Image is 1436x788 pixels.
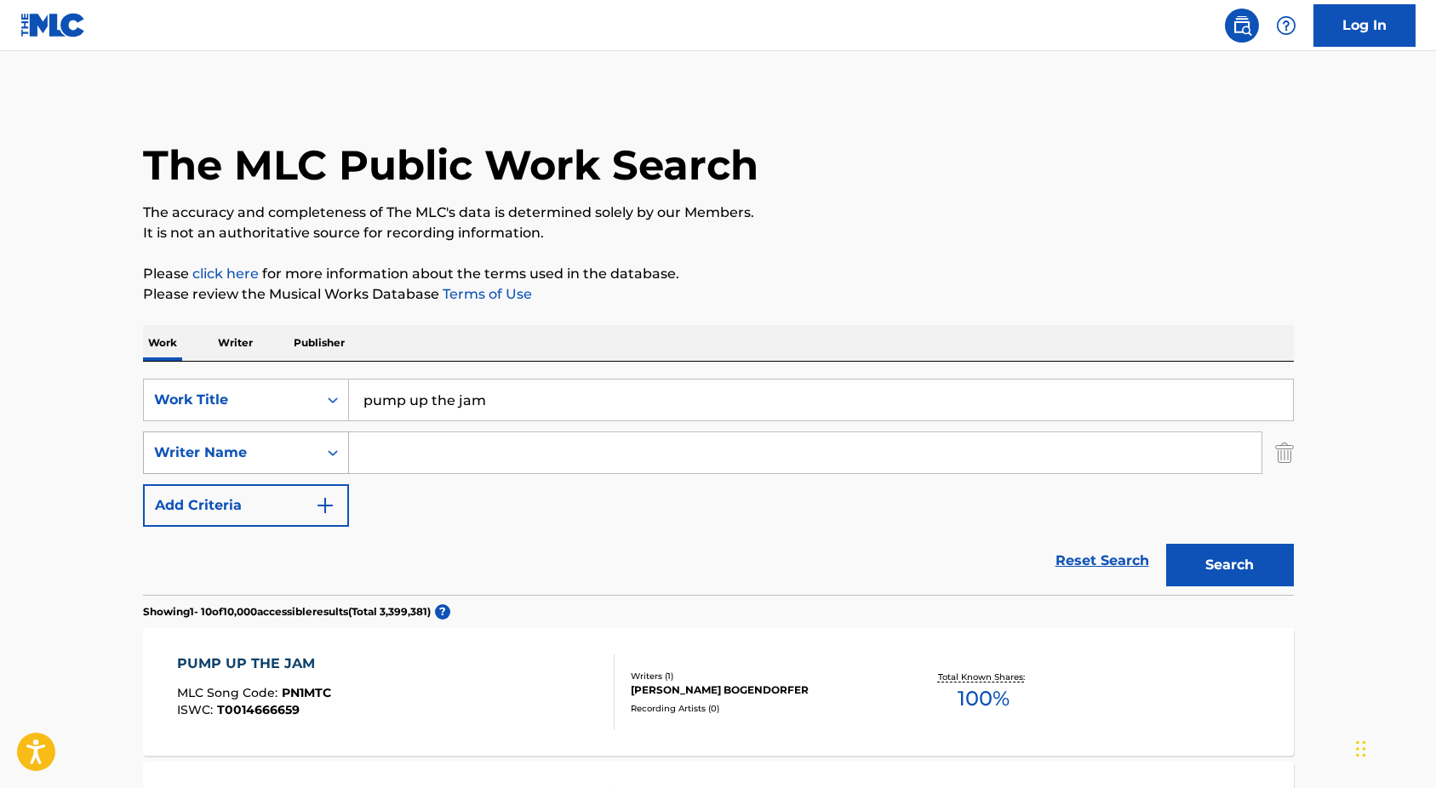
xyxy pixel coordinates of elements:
p: Please review the Musical Works Database [143,284,1294,305]
span: T0014666659 [217,702,300,717]
span: 100 % [958,683,1010,714]
form: Search Form [143,379,1294,595]
img: Delete Criterion [1275,431,1294,474]
h1: The MLC Public Work Search [143,140,758,191]
div: PUMP UP THE JAM [177,654,331,674]
span: ISWC : [177,702,217,717]
button: Add Criteria [143,484,349,527]
p: It is not an authoritative source for recording information. [143,223,1294,243]
img: MLC Logo [20,13,86,37]
div: Drag [1356,723,1366,774]
p: Showing 1 - 10 of 10,000 accessible results (Total 3,399,381 ) [143,604,431,620]
a: Public Search [1225,9,1259,43]
p: Work [143,325,182,361]
a: PUMP UP THE JAMMLC Song Code:PN1MTCISWC:T0014666659Writers (1)[PERSON_NAME] BOGENDORFERRecording ... [143,628,1294,756]
img: help [1276,15,1296,36]
a: Terms of Use [439,286,532,302]
span: PN1MTC [282,685,331,700]
span: MLC Song Code : [177,685,282,700]
div: Help [1269,9,1303,43]
img: 9d2ae6d4665cec9f34b9.svg [315,495,335,516]
div: [PERSON_NAME] BOGENDORFER [631,682,888,698]
div: Recording Artists ( 0 ) [631,702,888,715]
a: Log In [1313,4,1416,47]
iframe: Chat Widget [1351,706,1436,788]
button: Search [1166,544,1294,586]
p: The accuracy and completeness of The MLC's data is determined solely by our Members. [143,203,1294,223]
p: Total Known Shares: [938,671,1029,683]
span: ? [435,604,450,620]
p: Writer [213,325,258,361]
div: Work Title [154,390,307,410]
a: Reset Search [1047,542,1158,580]
div: Writers ( 1 ) [631,670,888,682]
img: search [1232,15,1252,36]
a: click here [192,266,259,282]
p: Publisher [289,325,350,361]
div: Writer Name [154,443,307,463]
p: Please for more information about the terms used in the database. [143,264,1294,284]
